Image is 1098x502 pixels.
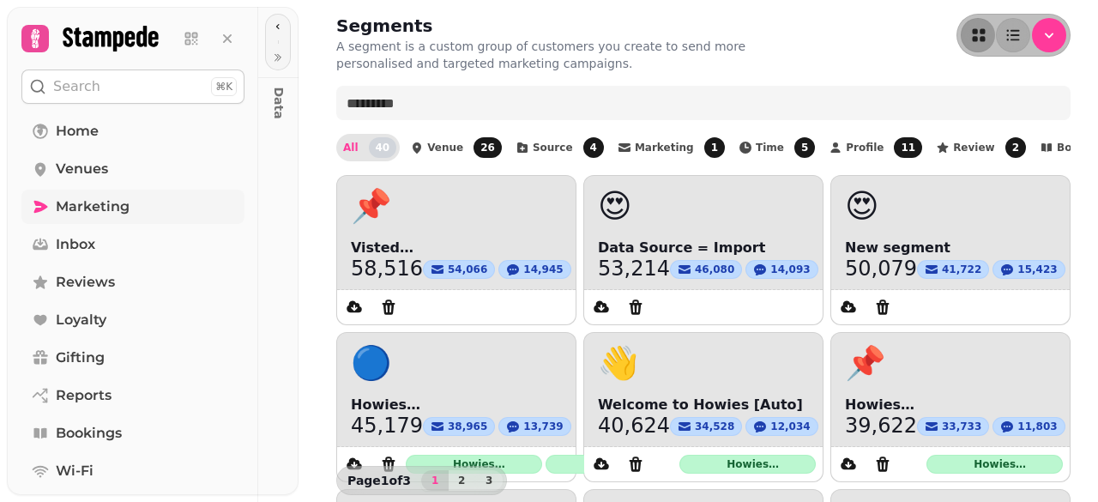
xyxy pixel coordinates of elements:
button: Source4 [509,134,607,161]
a: 39,622 [845,415,917,436]
button: Profile11 [822,134,926,161]
div: Howies [GEOGRAPHIC_DATA] [546,455,682,474]
span: 2 [455,475,468,486]
span: Data Source = Import [598,238,809,258]
a: 45,179 [351,415,423,436]
a: Gifting [21,341,244,375]
span: Reviews [56,272,115,293]
span: Review [953,142,995,153]
span: 11,803 [1017,420,1057,433]
a: Venues [21,152,244,186]
a: 58,516 [351,258,423,279]
a: 40,624 [598,415,670,436]
button: Delete segment [618,447,653,481]
a: 53,214 [598,258,670,279]
span: 📌 [845,347,885,381]
button: 1 [421,470,449,491]
span: 15,423 [1017,263,1057,276]
span: 54,066 [448,263,487,276]
button: 13,739 [498,417,570,436]
button: 33,733 [917,417,989,436]
span: 👋 [598,347,638,381]
span: Source [533,142,573,153]
p: Page 1 of 3 [341,472,418,489]
button: 14,945 [498,260,570,279]
button: Venue26 [403,134,505,161]
span: Wi-Fi [56,461,94,481]
span: 😍 [598,190,632,224]
button: Marketing1 [611,134,728,161]
span: All [343,142,359,153]
div: ⌘K [211,77,237,96]
span: 46,080 [695,263,734,276]
span: 26 [474,137,502,158]
a: Wi-Fi [21,454,244,488]
button: data export [831,447,866,481]
p: Search [53,76,100,97]
span: 5 [794,137,815,158]
nav: Pagination [421,470,503,491]
h2: Segments [336,14,666,38]
button: 15,423 [992,260,1065,279]
span: 📌 [351,190,391,224]
a: Bookings [21,416,244,451]
button: 12,034 [745,417,817,436]
div: Howies [GEOGRAPHIC_DATA] [926,455,1063,474]
button: data export [584,290,618,324]
span: 33,733 [942,420,981,433]
button: 2 [448,470,475,491]
span: 2 [1005,137,1026,158]
span: 12,034 [770,420,810,433]
span: Howies [GEOGRAPHIC_DATA] [351,395,562,415]
button: Delete segment [371,290,406,324]
button: 34,528 [670,417,742,436]
span: 😍 [845,190,879,224]
span: Bookings [56,423,122,444]
span: 41,722 [942,263,981,276]
button: Delete segment [618,290,653,324]
span: Gifting [56,348,105,368]
a: Inbox [21,227,244,262]
a: Reports [21,378,244,413]
button: data export [337,290,371,324]
span: 3 [482,475,496,486]
button: Search⌘K [21,70,244,104]
span: 38,965 [448,420,487,433]
button: as-table [996,18,1030,52]
span: 14,945 [523,263,563,276]
span: Marketing [56,197,130,217]
a: Loyalty [21,303,244,337]
button: Menu [1032,18,1066,52]
button: 41,722 [917,260,989,279]
button: 54,066 [423,260,495,279]
span: Marketing [635,142,694,153]
span: 13,739 [523,420,563,433]
a: Reviews [21,265,244,299]
button: data export [337,447,371,481]
span: Venues [56,159,108,179]
a: Marketing [21,190,244,224]
span: 4 [583,137,604,158]
span: Venue [427,142,463,153]
p: Data [263,74,294,114]
span: Visted [GEOGRAPHIC_DATA] [351,238,562,258]
button: 3 [475,470,503,491]
span: 1 [428,475,442,486]
div: Howies [GEOGRAPHIC_DATA] [406,455,542,474]
button: 38,965 [423,417,495,436]
span: Howies [GEOGRAPHIC_DATA] [845,395,1056,415]
button: Review2 [929,134,1029,161]
button: Delete segment [371,447,406,481]
button: All40 [336,134,400,161]
span: Reports [56,385,112,406]
button: 14,093 [745,260,817,279]
button: 46,080 [670,260,742,279]
span: 🔵 [351,347,391,381]
button: Time5 [732,134,818,161]
span: 34,528 [695,420,734,433]
button: Delete segment [866,290,900,324]
button: Delete segment [866,447,900,481]
a: Home [21,114,244,148]
span: 14,093 [770,263,810,276]
div: Howies [GEOGRAPHIC_DATA] [679,455,816,474]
